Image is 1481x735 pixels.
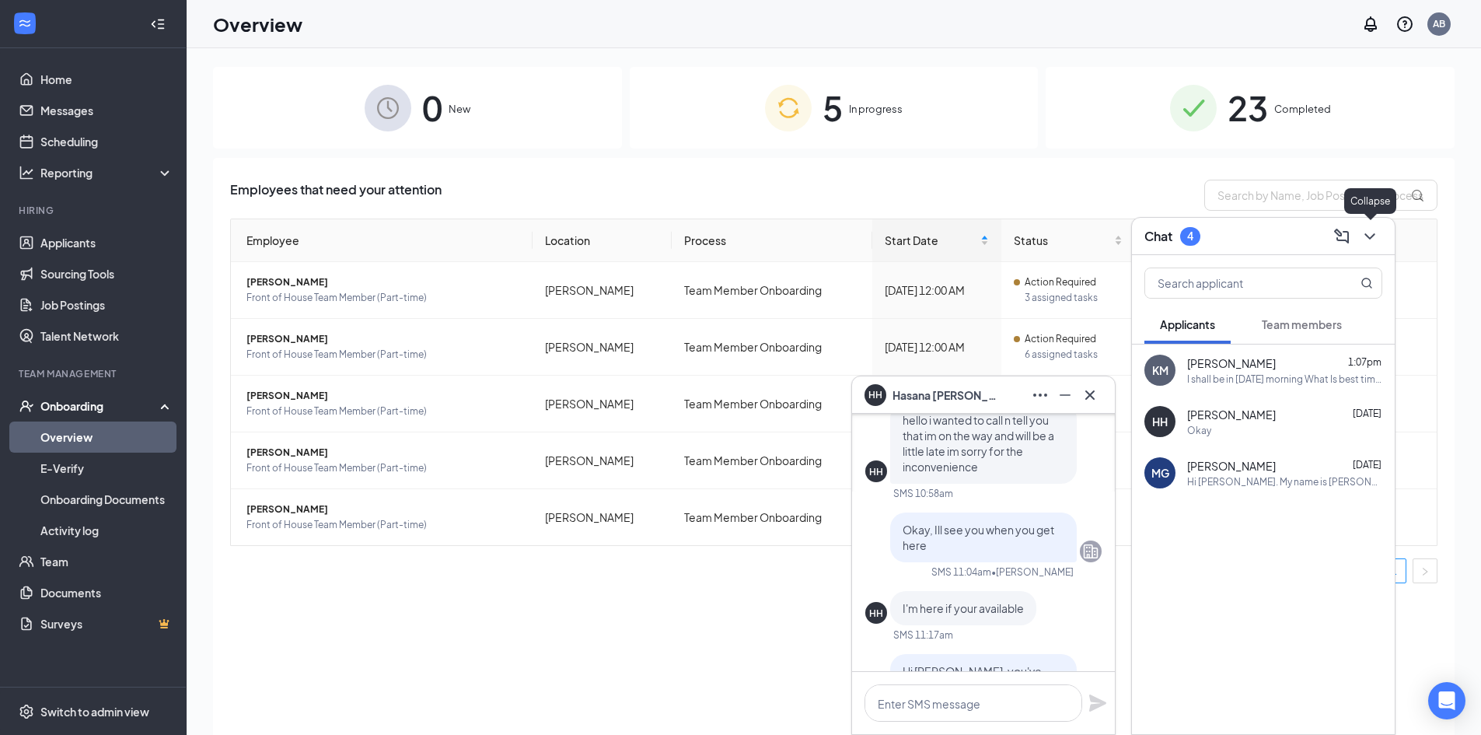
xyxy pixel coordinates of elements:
[1144,228,1172,245] h3: Chat
[246,404,520,419] span: Front of House Team Member (Part-time)
[246,275,520,290] span: [PERSON_NAME]
[40,577,173,608] a: Documents
[422,81,442,135] span: 0
[1353,459,1381,471] span: [DATE]
[1088,694,1107,712] button: Plane
[1433,17,1445,30] div: AB
[903,523,1054,552] span: Okay, Ill see you when you get here
[1152,414,1168,429] div: HH
[991,565,1074,579] span: • [PERSON_NAME]
[672,262,871,319] td: Team Member Onboarding
[1333,227,1351,246] svg: ComposeMessage
[19,165,34,180] svg: Analysis
[1360,227,1379,246] svg: ChevronDown
[1056,386,1074,404] svg: Minimize
[893,628,953,642] div: SMS 11:17am
[1145,268,1329,298] input: Search applicant
[1348,356,1381,368] span: 1:07pm
[246,502,520,517] span: [PERSON_NAME]
[213,11,302,37] h1: Overview
[1353,408,1381,419] span: [DATE]
[533,262,672,319] td: [PERSON_NAME]
[869,607,883,620] div: HH
[40,320,173,352] a: Talent Network
[1187,373,1382,386] div: I shall be in [DATE] morning What Is best time please
[246,517,520,533] span: Front of House Team Member (Part-time)
[1344,188,1396,214] div: Collapse
[246,347,520,362] span: Front of House Team Member (Part-time)
[1081,542,1100,561] svg: Company
[885,282,989,299] div: [DATE] 12:00 AM
[892,387,1001,404] span: Hasana [PERSON_NAME]
[40,95,173,126] a: Messages
[672,319,871,376] td: Team Member Onboarding
[823,81,843,135] span: 5
[1428,682,1465,719] div: Open Intercom Messenger
[40,453,173,484] a: E-Verify
[1187,407,1276,422] span: [PERSON_NAME]
[19,204,170,217] div: Hiring
[1025,290,1123,306] span: 3 assigned tasks
[40,289,173,320] a: Job Postings
[533,432,672,489] td: [PERSON_NAME]
[672,489,871,545] td: Team Member Onboarding
[1152,362,1168,378] div: KM
[1160,317,1215,331] span: Applicants
[40,608,173,639] a: SurveysCrown
[533,219,672,262] th: Location
[1357,224,1382,249] button: ChevronDown
[1187,355,1276,371] span: [PERSON_NAME]
[849,101,903,117] span: In progress
[19,367,170,380] div: Team Management
[1078,383,1102,408] button: Cross
[40,422,173,453] a: Overview
[246,460,520,476] span: Front of House Team Member (Part-time)
[1053,383,1078,408] button: Minimize
[885,338,989,355] div: [DATE] 12:00 AM
[533,489,672,545] td: [PERSON_NAME]
[40,546,173,577] a: Team
[40,258,173,289] a: Sourcing Tools
[40,515,173,546] a: Activity log
[672,219,871,262] th: Process
[1204,180,1437,211] input: Search by Name, Job Posting, or Process
[533,319,672,376] td: [PERSON_NAME]
[1413,558,1437,583] li: Next Page
[1187,229,1193,243] div: 4
[1361,15,1380,33] svg: Notifications
[40,64,173,95] a: Home
[893,487,953,500] div: SMS 10:58am
[1031,386,1050,404] svg: Ellipses
[17,16,33,31] svg: WorkstreamLogo
[40,398,160,414] div: Onboarding
[869,465,883,478] div: HH
[1360,277,1373,289] svg: MagnifyingGlass
[19,704,34,719] svg: Settings
[1151,465,1169,481] div: MG
[533,376,672,432] td: [PERSON_NAME]
[150,16,166,32] svg: Collapse
[1014,232,1111,249] span: Status
[1395,15,1414,33] svg: QuestionInfo
[246,445,520,460] span: [PERSON_NAME]
[1413,558,1437,583] button: right
[672,432,871,489] td: Team Member Onboarding
[1028,383,1053,408] button: Ellipses
[449,101,470,117] span: New
[1025,347,1123,362] span: 6 assigned tasks
[1329,224,1354,249] button: ComposeMessage
[931,565,991,579] div: SMS 11:04am
[1274,101,1331,117] span: Completed
[40,165,174,180] div: Reporting
[1187,475,1382,488] div: Hi [PERSON_NAME]. My name is [PERSON_NAME] and I am the HR Director at [DEMOGRAPHIC_DATA]-fil-A [...
[246,290,520,306] span: Front of House Team Member (Part-time)
[1228,81,1268,135] span: 23
[246,388,520,404] span: [PERSON_NAME]
[231,219,533,262] th: Employee
[1420,567,1430,576] span: right
[1187,424,1211,437] div: Okay
[246,331,520,347] span: [PERSON_NAME]
[40,704,149,719] div: Switch to admin view
[40,227,173,258] a: Applicants
[672,376,871,432] td: Team Member Onboarding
